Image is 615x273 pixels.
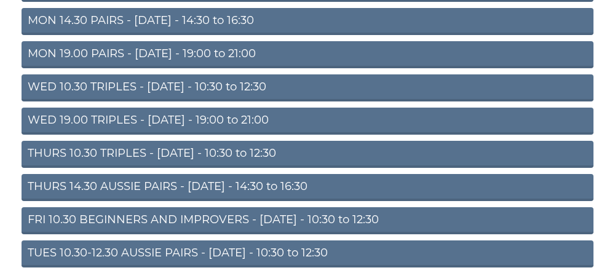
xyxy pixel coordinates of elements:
a: THURS 14.30 AUSSIE PAIRS - [DATE] - 14:30 to 16:30 [22,174,593,201]
a: MON 14.30 PAIRS - [DATE] - 14:30 to 16:30 [22,8,593,35]
a: MON 19.00 PAIRS - [DATE] - 19:00 to 21:00 [22,41,593,68]
a: THURS 10.30 TRIPLES - [DATE] - 10:30 to 12:30 [22,141,593,168]
a: TUES 10.30-12.30 AUSSIE PAIRS - [DATE] - 10:30 to 12:30 [22,240,593,267]
a: WED 10.30 TRIPLES - [DATE] - 10:30 to 12:30 [22,74,593,101]
a: FRI 10.30 BEGINNERS AND IMPROVERS - [DATE] - 10:30 to 12:30 [22,207,593,234]
a: WED 19.00 TRIPLES - [DATE] - 19:00 to 21:00 [22,108,593,135]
